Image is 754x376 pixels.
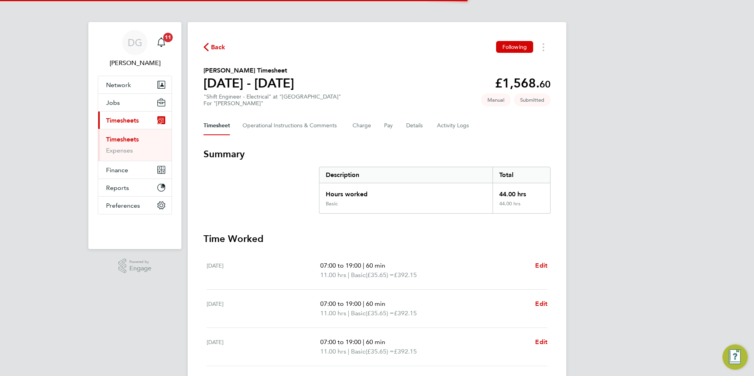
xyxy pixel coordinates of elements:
[319,167,551,214] div: Summary
[394,309,417,317] span: £392.15
[106,202,140,209] span: Preferences
[211,43,226,52] span: Back
[366,338,385,346] span: 60 min
[207,261,320,280] div: [DATE]
[98,197,172,214] button: Preferences
[535,299,547,309] a: Edit
[98,222,172,235] img: fastbook-logo-retina.png
[319,183,493,201] div: Hours worked
[320,348,346,355] span: 11.00 hrs
[106,184,129,192] span: Reports
[128,37,142,48] span: DG
[203,100,341,107] div: For "[PERSON_NAME]"
[366,271,394,279] span: (£35.65) =
[98,76,172,93] button: Network
[98,94,172,111] button: Jobs
[535,300,547,307] span: Edit
[320,262,361,269] span: 07:00 to 19:00
[319,167,493,183] div: Description
[535,262,547,269] span: Edit
[203,93,341,107] div: "Shift Engineer - Electrical" at "[GEOGRAPHIC_DATA]"
[502,43,527,50] span: Following
[203,148,551,160] h3: Summary
[366,309,394,317] span: (£35.65) =
[203,42,226,52] button: Back
[394,271,417,279] span: £392.15
[129,259,151,265] span: Powered by
[118,259,152,274] a: Powered byEngage
[535,338,547,346] span: Edit
[106,147,133,154] a: Expenses
[493,167,550,183] div: Total
[351,347,366,356] span: Basic
[129,265,151,272] span: Engage
[722,344,748,370] button: Engage Resource Center
[98,30,172,68] a: DG[PERSON_NAME]
[353,116,371,135] button: Charge
[320,338,361,346] span: 07:00 to 19:00
[88,22,181,249] nav: Main navigation
[406,116,424,135] button: Details
[351,270,366,280] span: Basic
[539,78,551,90] span: 60
[320,309,346,317] span: 11.00 hrs
[348,309,349,317] span: |
[98,58,172,68] span: Daniel Gwynn
[326,201,338,207] div: Basic
[163,33,173,42] span: 11
[320,300,361,307] span: 07:00 to 19:00
[207,299,320,318] div: [DATE]
[203,66,294,75] h2: [PERSON_NAME] Timesheet
[363,338,364,346] span: |
[98,222,172,235] a: Go to home page
[106,99,120,106] span: Jobs
[106,166,128,174] span: Finance
[366,348,394,355] span: (£35.65) =
[203,116,230,135] button: Timesheet
[481,93,511,106] span: This timesheet was manually created.
[348,271,349,279] span: |
[493,201,550,213] div: 44.00 hrs
[243,116,340,135] button: Operational Instructions & Comments
[98,179,172,196] button: Reports
[351,309,366,318] span: Basic
[98,129,172,161] div: Timesheets
[153,30,169,55] a: 11
[203,75,294,91] h1: [DATE] - [DATE]
[203,233,551,245] h3: Time Worked
[535,337,547,347] a: Edit
[535,261,547,270] a: Edit
[98,161,172,179] button: Finance
[384,116,394,135] button: Pay
[493,183,550,201] div: 44.00 hrs
[366,300,385,307] span: 60 min
[106,81,131,89] span: Network
[394,348,417,355] span: £392.15
[98,112,172,129] button: Timesheets
[514,93,551,106] span: This timesheet is Submitted.
[348,348,349,355] span: |
[437,116,470,135] button: Activity Logs
[496,41,533,53] button: Following
[366,262,385,269] span: 60 min
[363,262,364,269] span: |
[320,271,346,279] span: 11.00 hrs
[207,337,320,356] div: [DATE]
[106,136,139,143] a: Timesheets
[536,41,551,53] button: Timesheets Menu
[106,117,139,124] span: Timesheets
[495,76,551,91] app-decimal: £1,568.
[363,300,364,307] span: |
